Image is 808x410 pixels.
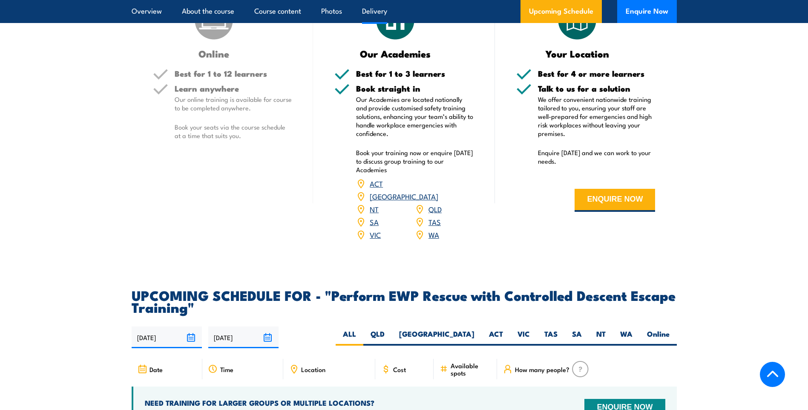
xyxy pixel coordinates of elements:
label: VIC [510,329,537,346]
a: [GEOGRAPHIC_DATA] [370,191,438,201]
h5: Best for 1 to 12 learners [175,69,292,78]
p: We offer convenient nationwide training tailored to you, ensuring your staff are well-prepared fo... [538,95,656,138]
h3: Our Academies [334,49,457,58]
a: NT [370,204,379,214]
h5: Best for 1 to 3 learners [356,69,474,78]
p: Book your training now or enquire [DATE] to discuss group training to our Academies [356,148,474,174]
a: VIC [370,229,381,240]
a: SA [370,217,379,227]
button: ENQUIRE NOW [575,189,655,212]
h3: Online [153,49,275,58]
label: QLD [363,329,392,346]
a: ACT [370,178,383,188]
input: To date [208,326,279,348]
h5: Book straight in [356,84,474,92]
h2: UPCOMING SCHEDULE FOR - "Perform EWP Rescue with Controlled Descent Escape Training" [132,289,677,313]
label: SA [565,329,589,346]
input: From date [132,326,202,348]
span: Time [220,366,233,373]
label: ALL [336,329,363,346]
a: TAS [428,217,441,227]
p: Enquire [DATE] and we can work to your needs. [538,148,656,165]
a: QLD [428,204,442,214]
span: Available spots [451,362,491,376]
span: Cost [393,366,406,373]
span: Date [150,366,163,373]
label: TAS [537,329,565,346]
h5: Learn anywhere [175,84,292,92]
span: How many people? [515,366,569,373]
label: WA [613,329,640,346]
h5: Talk to us for a solution [538,84,656,92]
h3: Your Location [516,49,638,58]
h5: Best for 4 or more learners [538,69,656,78]
label: NT [589,329,613,346]
label: [GEOGRAPHIC_DATA] [392,329,482,346]
p: Our Academies are located nationally and provide customised safety training solutions, enhancing ... [356,95,474,138]
span: Location [301,366,325,373]
h4: NEED TRAINING FOR LARGER GROUPS OR MULTIPLE LOCATIONS? [145,398,538,407]
label: Online [640,329,677,346]
p: Our online training is available for course to be completed anywhere. [175,95,292,112]
a: WA [428,229,439,240]
label: ACT [482,329,510,346]
p: Book your seats via the course schedule at a time that suits you. [175,123,292,140]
